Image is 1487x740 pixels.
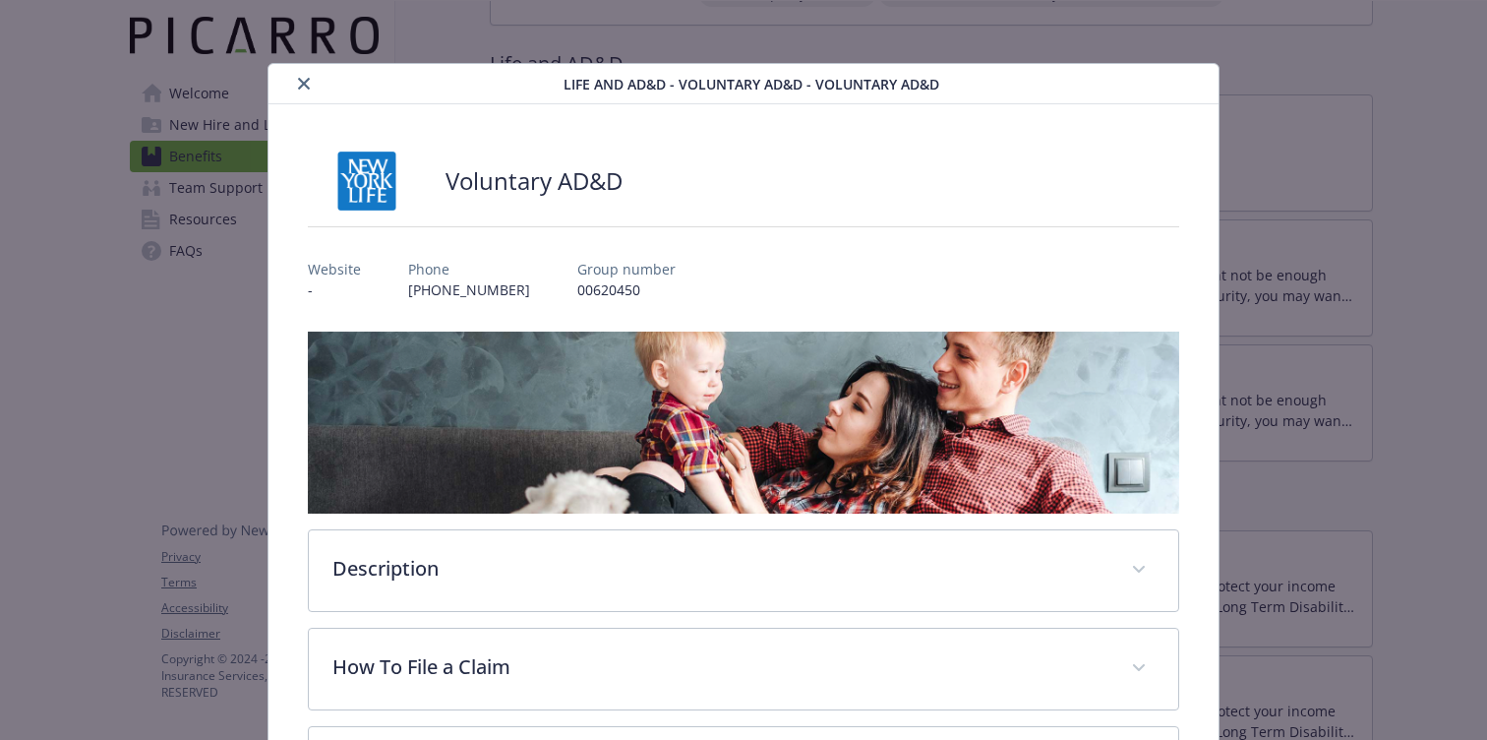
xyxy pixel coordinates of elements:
[308,152,426,211] img: New York Life Insurance Company
[308,279,361,300] p: -
[446,164,623,198] h2: Voluntary AD&D
[309,530,1178,611] div: Description
[577,259,676,279] p: Group number
[309,629,1178,709] div: How To File a Claim
[408,259,530,279] p: Phone
[577,279,676,300] p: 00620450
[408,279,530,300] p: [PHONE_NUMBER]
[308,332,1179,514] img: banner
[564,74,939,94] span: Life and AD&D - Voluntary AD&D - Voluntary AD&D
[332,554,1107,584] p: Description
[292,72,316,95] button: close
[332,652,1107,682] p: How To File a Claim
[308,259,361,279] p: Website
